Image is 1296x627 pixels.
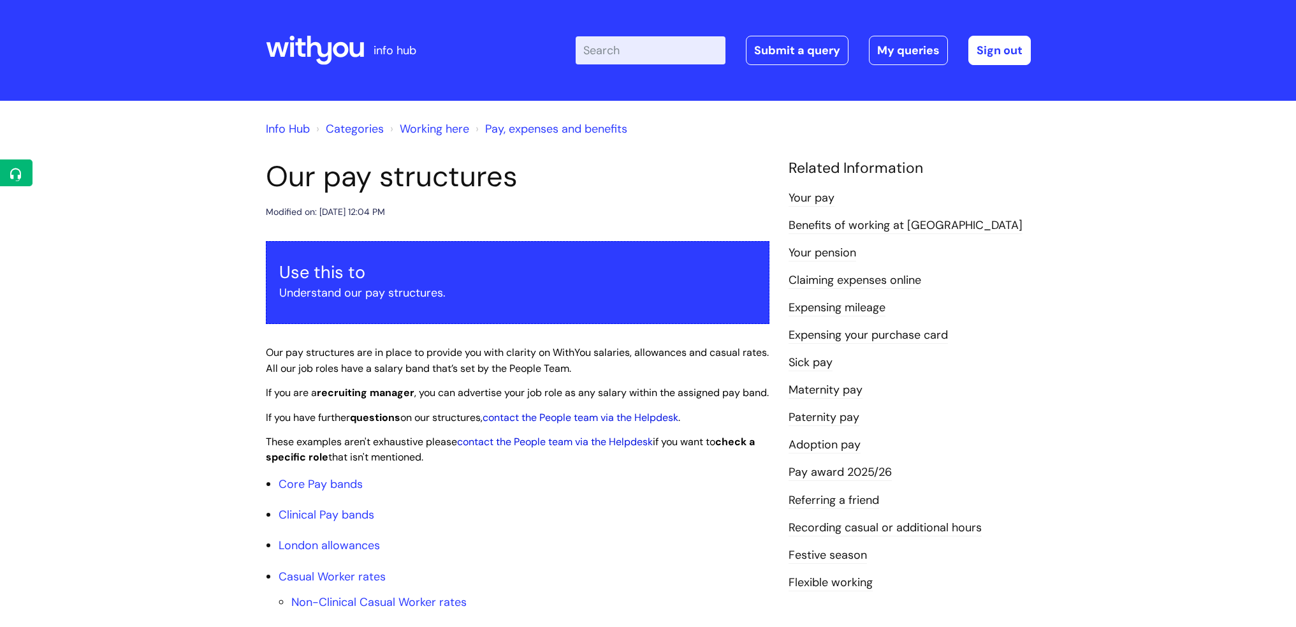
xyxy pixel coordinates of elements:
div: | - [576,36,1031,65]
h3: Use this to [279,262,756,283]
a: Festive season [789,547,867,564]
a: Adoption pay [789,437,861,454]
p: Understand our pay structures. [279,283,756,303]
li: Pay, expenses and benefits [472,119,627,139]
span: If you are a , you can advertise your job role as any salary within the assigned pay band. [266,386,769,399]
a: Core Pay bands [279,476,363,492]
a: Referring a friend [789,492,879,509]
a: Sign out [968,36,1031,65]
a: Clinical Pay bands [279,507,374,522]
a: Claiming expenses online [789,272,921,289]
span: Our pay structures are in place to provide you with clarity on WithYou salaries, allowances and c... [266,346,769,375]
a: My queries [869,36,948,65]
a: Expensing your purchase card [789,327,948,344]
a: Your pension [789,245,856,262]
strong: questions [350,411,400,424]
a: Pay award 2025/26 [789,464,892,481]
a: Your pay [789,190,834,207]
p: info hub [374,40,416,61]
a: Maternity pay [789,382,863,399]
input: Search [576,36,725,64]
a: Non-Clinical Casual Worker rates [291,594,467,610]
a: Flexible working [789,575,873,591]
div: Modified on: [DATE] 12:04 PM [266,204,385,220]
a: Info Hub [266,121,310,136]
a: Submit a query [746,36,848,65]
a: Sick pay [789,355,833,371]
a: Working here [400,121,469,136]
a: Benefits of working at [GEOGRAPHIC_DATA] [789,218,1023,234]
h1: Our pay structures [266,159,769,194]
a: contact the People team via the Helpdesk [483,411,678,424]
span: If you have further on our structures, . [266,411,680,424]
h4: Related Information [789,159,1031,177]
a: Expensing mileage [789,300,885,316]
a: Casual Worker rates [279,569,386,584]
a: Recording casual or additional hours [789,520,982,536]
a: Pay, expenses and benefits [485,121,627,136]
a: Categories [326,121,384,136]
a: London allowances [279,538,380,553]
a: Paternity pay [789,409,859,426]
strong: recruiting manager [317,386,414,399]
span: These examples aren't exhaustive please if you want to that isn't mentioned. [266,435,755,464]
li: Solution home [313,119,384,139]
li: Working here [387,119,469,139]
a: contact the People team via the Helpdesk [457,435,653,448]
